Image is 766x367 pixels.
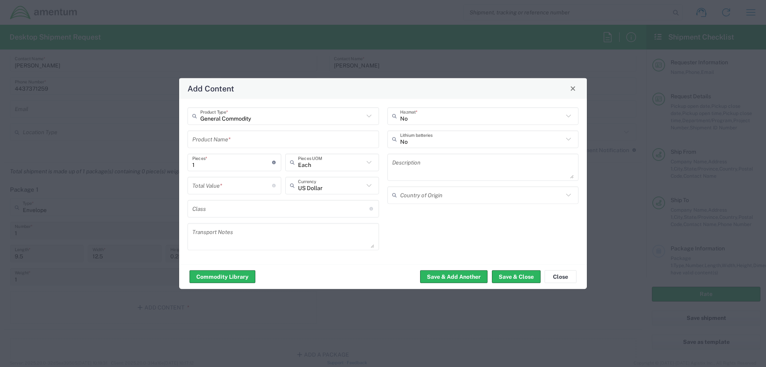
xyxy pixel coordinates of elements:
button: Save & Add Another [420,270,488,283]
h4: Add Content [188,83,234,94]
button: Commodity Library [190,270,255,283]
button: Close [545,270,576,283]
button: Close [567,83,578,94]
button: Save & Close [492,270,541,283]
